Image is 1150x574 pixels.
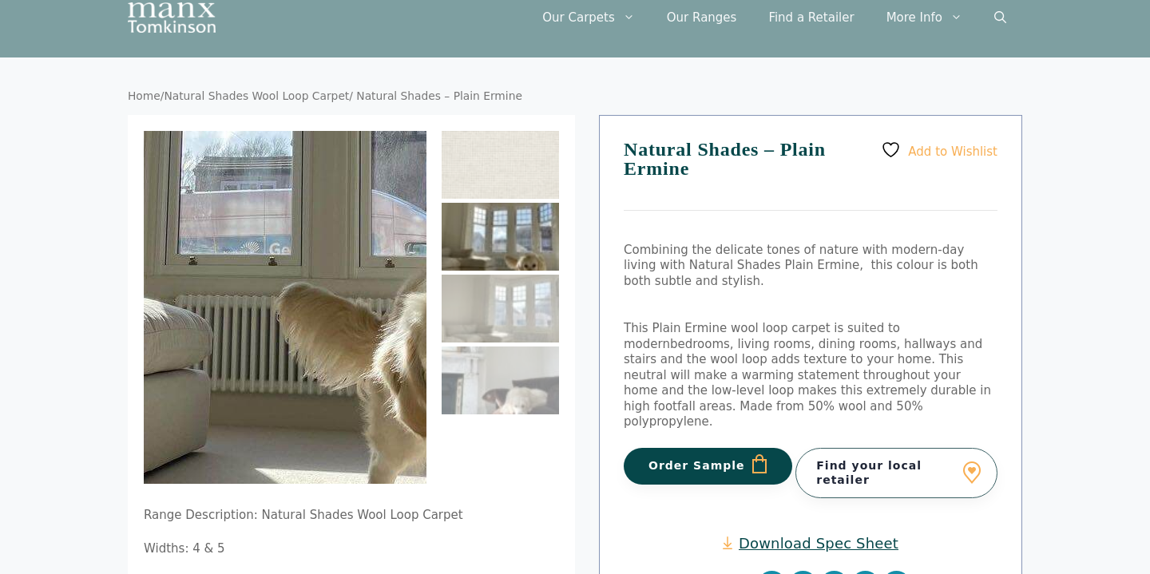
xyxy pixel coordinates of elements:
[624,337,991,430] span: bedrooms, living rooms, dining rooms, hallways and stairs and the wool loop adds texture to your ...
[164,89,349,102] a: Natural Shades Wool Loop Carpet
[624,243,978,288] span: Combining the delicate tones of nature with modern-day living with Natural Shades Plain Ermine, t...
[881,140,997,160] a: Add to Wishlist
[442,346,559,414] img: Natural Shades - Plain Ermine - Image 4
[442,275,559,342] img: Natural Shades - Plain Ermine - Image 3
[128,2,216,33] img: Manx Tomkinson
[128,89,161,102] a: Home
[128,89,1022,104] nav: Breadcrumb
[144,541,559,557] p: Widths: 4 & 5
[624,448,792,485] button: Order Sample
[144,508,559,524] p: Range Description: Natural Shades Wool Loop Carpet
[624,321,900,351] span: This Plain Ermine wool loop carpet is suited to modern
[908,144,997,158] span: Add to Wishlist
[723,534,898,552] a: Download Spec Sheet
[442,203,559,271] img: Natural Shades - Plain Ermine - Image 2
[624,140,997,211] h1: Natural Shades – Plain Ermine
[442,131,559,199] img: Plain soft cream
[795,448,997,497] a: Find your local retailer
